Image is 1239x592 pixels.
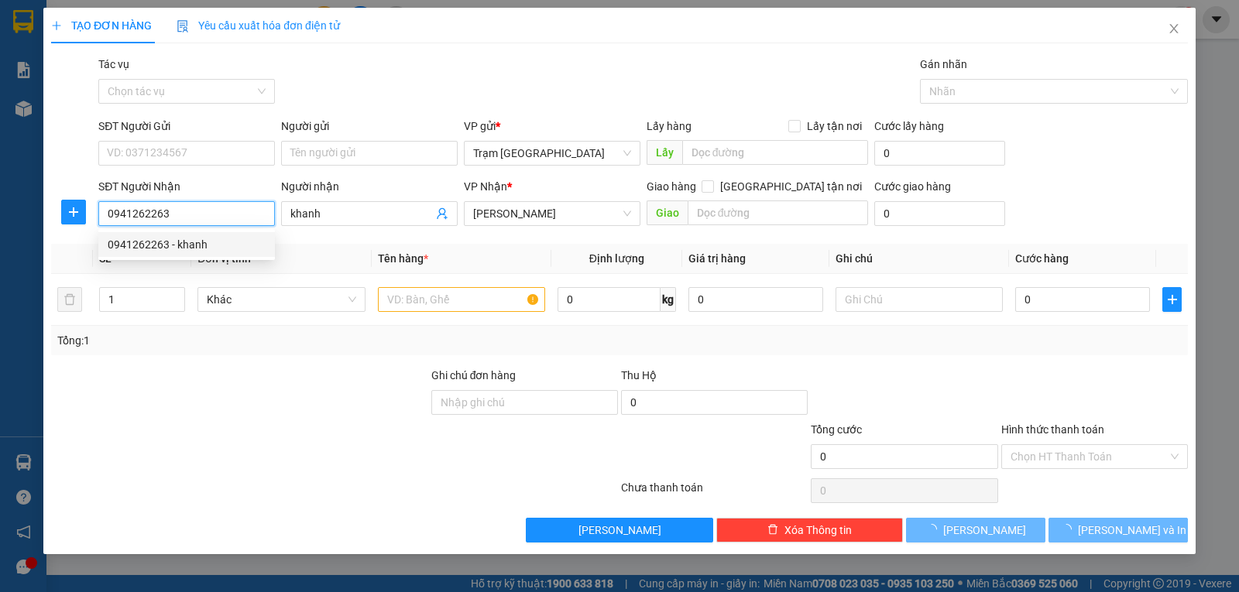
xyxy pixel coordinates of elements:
span: VP Nhận [464,180,507,193]
b: T1 [PERSON_NAME], P Phú Thuỷ [107,85,201,132]
span: Giao [647,200,688,225]
span: Lấy hàng [647,120,692,132]
label: Cước lấy hàng [874,120,944,132]
button: delete [57,287,82,312]
button: [PERSON_NAME] và In [1049,518,1188,542]
div: SĐT Người Gửi [98,118,275,135]
span: [PERSON_NAME] [943,522,1026,539]
input: Ghi chú đơn hàng [431,390,618,415]
span: close [1168,22,1180,35]
span: Tổng cước [811,423,862,436]
li: VP Trạm [GEOGRAPHIC_DATA] [8,66,107,117]
span: [GEOGRAPHIC_DATA] tận nơi [714,178,868,195]
img: icon [177,20,189,33]
button: [PERSON_NAME] [526,518,712,542]
input: Cước giao hàng [874,201,1005,226]
div: SĐT Người Nhận [98,178,275,195]
label: Gán nhãn [920,58,967,70]
input: Ghi Chú [836,287,1003,312]
input: Dọc đường [682,140,869,165]
span: plus [51,20,62,31]
div: Người nhận [281,178,458,195]
span: delete [767,524,778,536]
span: TẠO ĐƠN HÀNG [51,19,152,32]
button: [PERSON_NAME] [906,518,1045,542]
span: Phan Thiết [473,202,631,225]
div: 0941262263 - khanh [108,236,266,253]
span: [PERSON_NAME] và In [1078,522,1186,539]
span: plus [62,206,85,218]
th: Ghi chú [829,244,1009,274]
label: Cước giao hàng [874,180,951,193]
li: VP [PERSON_NAME] [107,66,206,83]
div: Tổng: 1 [57,332,479,349]
input: Cước lấy hàng [874,141,1005,166]
div: Chưa thanh toán [619,479,809,506]
span: environment [107,86,118,97]
button: plus [61,200,86,224]
span: Giao hàng [647,180,696,193]
span: Yêu cầu xuất hóa đơn điện tử [177,19,340,32]
button: Close [1152,8,1196,51]
span: plus [1163,293,1181,306]
label: Ghi chú đơn hàng [431,369,517,382]
span: Khác [207,288,355,311]
span: Tên hàng [378,252,428,265]
input: VD: Bàn, Ghế [378,287,545,312]
input: 0 [688,287,823,312]
div: Người gửi [281,118,458,135]
span: kg [661,287,676,312]
span: user-add [436,207,448,220]
span: Cước hàng [1015,252,1069,265]
button: plus [1162,287,1182,312]
label: Tác vụ [98,58,129,70]
span: Lấy [647,140,682,165]
div: VP gửi [464,118,640,135]
label: Hình thức thanh toán [1001,423,1104,436]
li: Trung Nga [8,8,225,37]
span: Thu Hộ [621,369,657,382]
span: loading [1061,524,1078,535]
span: Định lượng [589,252,644,265]
span: loading [926,524,943,535]
img: logo.jpg [8,8,62,62]
div: 0941262263 - khanh [98,232,275,257]
input: Dọc đường [688,200,869,225]
span: Giá trị hàng [688,252,746,265]
span: Trạm Sài Gòn [473,142,631,165]
span: Xóa Thông tin [784,522,852,539]
span: [PERSON_NAME] [578,522,661,539]
span: Lấy tận nơi [801,118,868,135]
button: deleteXóa Thông tin [716,518,903,542]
